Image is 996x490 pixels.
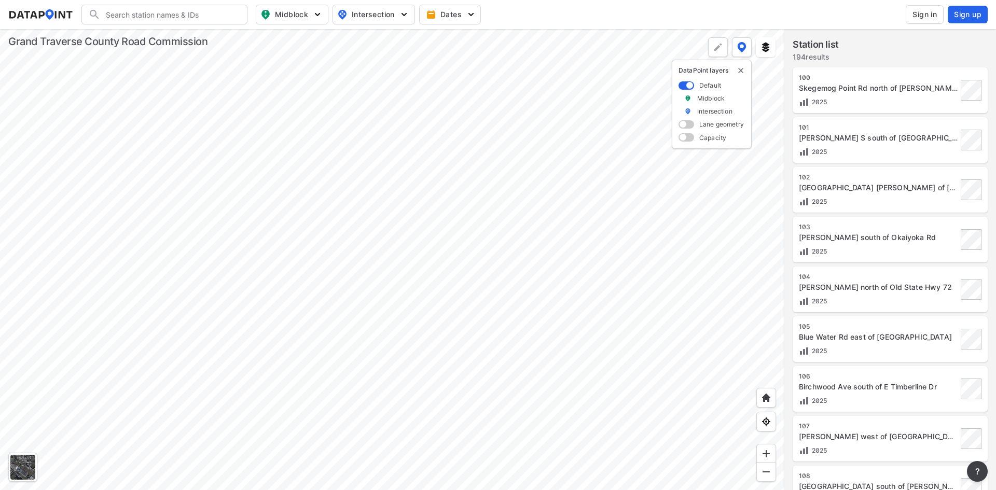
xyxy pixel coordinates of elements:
span: 2025 [809,98,827,106]
span: 2025 [809,297,827,305]
button: Sign up [948,6,988,23]
div: Toggle basemap [8,453,37,482]
button: External layers [756,37,776,57]
label: Lane geometry [699,120,744,129]
button: DataPoint layers [732,37,752,57]
img: 5YPKRKmlfpI5mqlR8AD95paCi+0kK1fRFDJSaMmawlwaeJcJwk9O2fotCW5ve9gAAAAASUVORK5CYII= [399,9,409,20]
img: Volume count [799,445,809,456]
img: data-point-layers.37681fc9.svg [737,42,746,52]
div: 107 [799,422,958,430]
div: Angell Rd west of Elk Lake Rd [799,431,958,442]
div: Polygon tool [708,37,728,57]
div: Cook Rd north of Old State Hwy 72 [799,282,958,292]
button: Sign in [906,5,944,24]
span: ? [973,465,981,478]
div: Birchwood Ave south of E Timberline Dr [799,382,958,392]
div: 105 [799,323,958,331]
img: map_pin_int.54838e6b.svg [336,8,349,21]
div: 108 [799,472,958,480]
label: Default [699,81,721,90]
div: Blue Water Rd east of Blue Shore Dr [799,332,958,342]
div: Scenic Hills Dr west of Bunker Hill Rd [799,183,958,193]
button: delete [737,66,745,75]
img: ZvzfEJKXnyWIrJytrsY285QMwk63cM6Drc+sIAAAAASUVORK5CYII= [761,449,771,459]
div: 103 [799,223,958,231]
input: Search [101,6,241,23]
img: Volume count [799,147,809,157]
img: MAAAAAElFTkSuQmCC [761,467,771,477]
div: 106 [799,372,958,381]
img: dataPointLogo.9353c09d.svg [8,9,73,20]
img: +Dz8AAAAASUVORK5CYII= [713,42,723,52]
button: Intersection [333,5,415,24]
img: 5YPKRKmlfpI5mqlR8AD95paCi+0kK1fRFDJSaMmawlwaeJcJwk9O2fotCW5ve9gAAAAASUVORK5CYII= [312,9,323,20]
span: Sign in [912,9,937,20]
label: 194 results [793,52,839,62]
span: Intersection [337,8,408,21]
button: more [967,461,988,482]
label: Intersection [697,107,732,116]
img: zeq5HYn9AnE9l6UmnFLPAAAAAElFTkSuQmCC [761,416,771,427]
img: close-external-leyer.3061a1c7.svg [737,66,745,75]
span: 2025 [809,347,827,355]
div: 101 [799,123,958,132]
img: Volume count [799,246,809,257]
label: Capacity [699,133,726,142]
span: 2025 [809,247,827,255]
div: Zoom out [756,462,776,482]
span: Midblock [260,8,322,21]
img: 5YPKRKmlfpI5mqlR8AD95paCi+0kK1fRFDJSaMmawlwaeJcJwk9O2fotCW5ve9gAAAAASUVORK5CYII= [466,9,476,20]
label: Midblock [697,94,725,103]
a: Sign up [946,6,988,23]
span: 2025 [809,148,827,156]
div: View my location [756,412,776,431]
img: Volume count [799,197,809,207]
img: layers.ee07997e.svg [760,42,771,52]
p: DataPoint layers [679,66,745,75]
div: Kroupa Rd S south of Upper Birch Dr [799,133,958,143]
div: Grand Traverse County Road Commission [8,34,208,49]
label: Station list [793,37,839,52]
img: calendar-gold.39a51dde.svg [426,9,436,20]
img: marker_Midblock.5ba75e30.svg [684,94,691,103]
div: Zoom in [756,444,776,464]
a: Sign in [904,5,946,24]
img: Volume count [799,97,809,107]
span: 2025 [809,198,827,205]
span: 2025 [809,446,827,454]
img: Volume count [799,396,809,406]
img: Volume count [799,296,809,306]
div: Home [756,388,776,408]
div: 102 [799,173,958,181]
img: Volume count [799,346,809,356]
div: 104 [799,273,958,281]
div: Skegemog Point Rd north of Watson Rd [799,83,958,93]
div: Cram Rd south of Okaiyoka Rd [799,232,958,243]
span: 2025 [809,397,827,404]
span: Dates [428,9,474,20]
button: Dates [419,5,481,24]
span: Sign up [954,9,981,20]
img: +XpAUvaXAN7GudzAAAAAElFTkSuQmCC [761,393,771,403]
button: Midblock [256,5,328,24]
img: marker_Intersection.6861001b.svg [684,107,691,116]
div: 100 [799,74,958,82]
img: map_pin_mid.602f9df1.svg [259,8,272,21]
